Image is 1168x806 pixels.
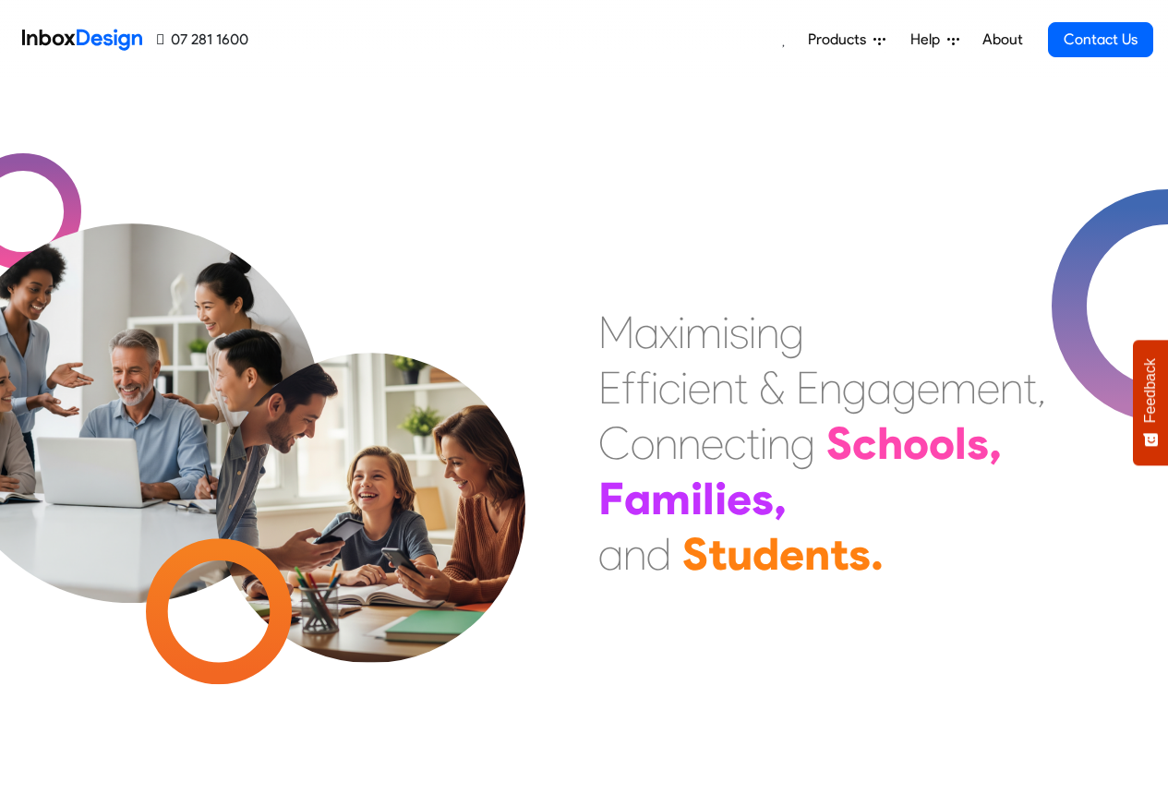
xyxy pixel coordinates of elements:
div: i [680,360,688,415]
div: e [688,360,711,415]
div: x [659,305,678,360]
div: o [631,415,655,471]
div: s [849,526,871,582]
a: About [977,21,1028,58]
div: o [903,415,929,471]
div: n [819,360,842,415]
div: n [678,415,701,471]
div: , [774,471,787,526]
div: s [967,415,989,471]
div: s [729,305,749,360]
div: c [658,360,680,415]
div: i [722,305,729,360]
div: i [678,305,685,360]
div: F [598,471,624,526]
div: n [767,415,790,471]
div: t [708,526,727,582]
div: d [753,526,779,582]
div: S [682,526,708,582]
div: e [701,415,724,471]
div: M [598,305,634,360]
div: f [621,360,636,415]
div: o [929,415,955,471]
div: s [752,471,774,526]
div: e [727,471,752,526]
div: e [779,526,804,582]
div: m [651,471,691,526]
div: c [724,415,746,471]
div: n [804,526,830,582]
div: i [651,360,658,415]
div: i [749,305,756,360]
span: Help [910,29,947,51]
div: n [711,360,734,415]
div: , [1037,360,1046,415]
div: a [634,305,659,360]
div: d [646,526,671,582]
div: e [917,360,940,415]
div: h [877,415,903,471]
div: a [598,526,623,582]
div: n [623,526,646,582]
span: Feedback [1142,358,1159,423]
div: g [790,415,815,471]
div: g [842,360,867,415]
div: & [759,360,785,415]
div: n [655,415,678,471]
a: Contact Us [1048,22,1153,57]
div: t [746,415,760,471]
div: m [685,305,722,360]
div: c [852,415,877,471]
div: t [1023,360,1037,415]
img: parents_with_child.png [177,276,564,663]
a: Help [903,21,967,58]
div: g [779,305,804,360]
div: E [598,360,621,415]
div: i [760,415,767,471]
div: t [830,526,849,582]
div: i [715,471,727,526]
div: u [727,526,753,582]
div: l [703,471,715,526]
div: i [691,471,703,526]
span: Products [808,29,873,51]
a: 07 281 1600 [157,29,248,51]
div: t [734,360,748,415]
div: E [796,360,819,415]
a: Products [801,21,893,58]
div: S [826,415,852,471]
div: n [1000,360,1023,415]
div: C [598,415,631,471]
div: a [867,360,892,415]
div: , [989,415,1002,471]
div: g [892,360,917,415]
div: Maximising Efficient & Engagement, Connecting Schools, Families, and Students. [598,305,1046,582]
button: Feedback - Show survey [1133,340,1168,465]
div: a [624,471,651,526]
div: e [977,360,1000,415]
div: . [871,526,884,582]
div: m [940,360,977,415]
div: f [636,360,651,415]
div: l [955,415,967,471]
div: n [756,305,779,360]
